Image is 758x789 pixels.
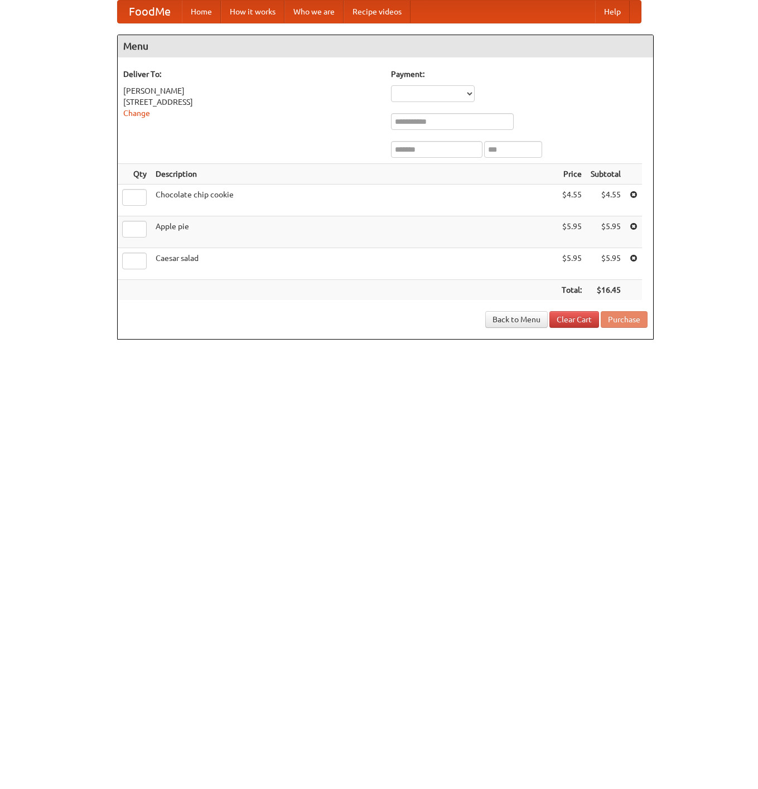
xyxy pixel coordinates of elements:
[151,164,557,185] th: Description
[118,164,151,185] th: Qty
[151,185,557,216] td: Chocolate chip cookie
[391,69,648,80] h5: Payment:
[284,1,344,23] a: Who we are
[123,69,380,80] h5: Deliver To:
[221,1,284,23] a: How it works
[586,248,625,280] td: $5.95
[586,280,625,301] th: $16.45
[557,248,586,280] td: $5.95
[123,96,380,108] div: [STREET_ADDRESS]
[557,185,586,216] td: $4.55
[586,164,625,185] th: Subtotal
[182,1,221,23] a: Home
[485,311,548,328] a: Back to Menu
[586,216,625,248] td: $5.95
[549,311,599,328] a: Clear Cart
[557,164,586,185] th: Price
[557,216,586,248] td: $5.95
[557,280,586,301] th: Total:
[586,185,625,216] td: $4.55
[601,311,648,328] button: Purchase
[118,1,182,23] a: FoodMe
[123,109,150,118] a: Change
[595,1,630,23] a: Help
[344,1,411,23] a: Recipe videos
[151,216,557,248] td: Apple pie
[118,35,653,57] h4: Menu
[123,85,380,96] div: [PERSON_NAME]
[151,248,557,280] td: Caesar salad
